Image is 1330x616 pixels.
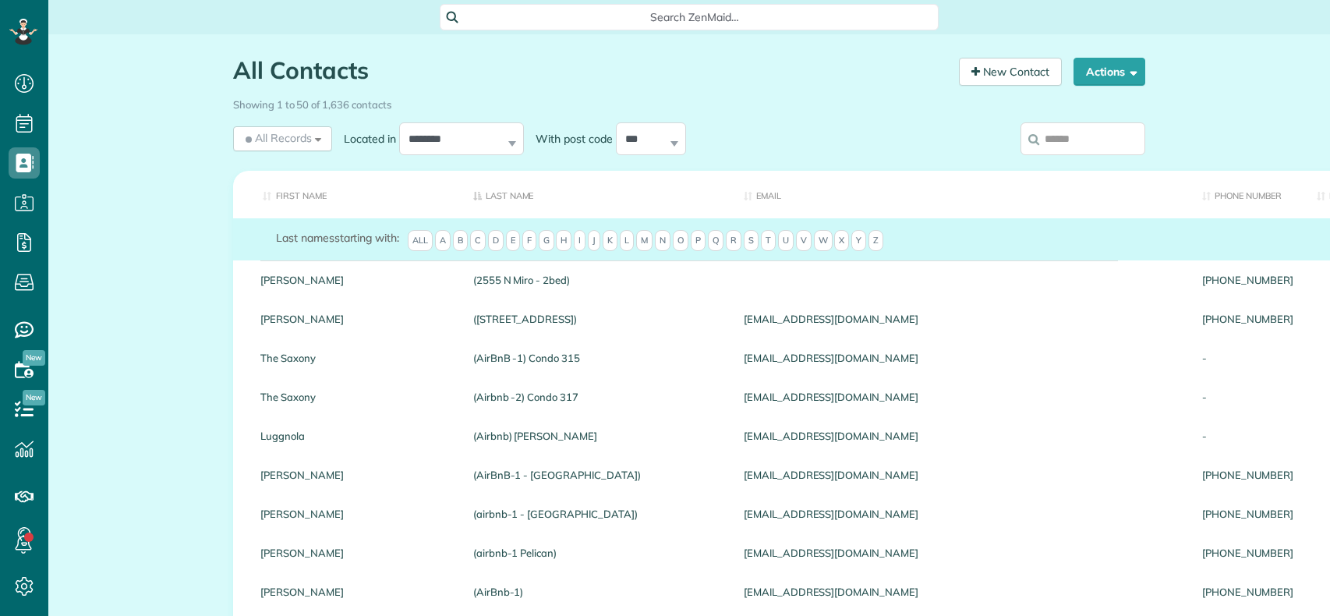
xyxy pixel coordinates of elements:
th: First Name: activate to sort column ascending [233,171,462,218]
label: Located in [332,131,399,147]
a: (airbnb-1 - [GEOGRAPHIC_DATA]) [473,508,720,519]
a: (airbnb-1 Pelican) [473,547,720,558]
span: U [778,230,794,252]
a: The Saxony [260,391,450,402]
a: New Contact [959,58,1062,86]
a: Luggnola [260,430,450,441]
div: [PHONE_NUMBER] [1190,455,1304,494]
span: All [408,230,433,252]
div: [EMAIL_ADDRESS][DOMAIN_NAME] [732,338,1190,377]
div: [EMAIL_ADDRESS][DOMAIN_NAME] [732,572,1190,611]
span: R [726,230,741,252]
label: With post code [524,131,616,147]
span: A [435,230,451,252]
div: [PHONE_NUMBER] [1190,494,1304,533]
span: New [23,390,45,405]
a: (AirBnB -1) Condo 315 [473,352,720,363]
th: Email: activate to sort column ascending [732,171,1190,218]
span: V [796,230,812,252]
span: X [834,230,849,252]
a: (AirBnb-1) [473,586,720,597]
div: [PHONE_NUMBER] [1190,299,1304,338]
span: D [488,230,504,252]
div: Showing 1 to 50 of 1,636 contacts [233,91,1145,112]
div: - [1190,416,1304,455]
span: L [620,230,634,252]
span: M [636,230,653,252]
div: - [1190,377,1304,416]
span: S [744,230,759,252]
div: [PHONE_NUMBER] [1190,572,1304,611]
span: F [522,230,536,252]
span: N [655,230,670,252]
div: [EMAIL_ADDRESS][DOMAIN_NAME] [732,455,1190,494]
iframe: Intercom live chat [1277,563,1314,600]
div: [EMAIL_ADDRESS][DOMAIN_NAME] [732,533,1190,572]
span: Last names [276,231,334,245]
a: (AirBnB-1 - [GEOGRAPHIC_DATA]) [473,469,720,480]
div: [PHONE_NUMBER] [1190,260,1304,299]
span: H [556,230,571,252]
div: [EMAIL_ADDRESS][DOMAIN_NAME] [732,416,1190,455]
span: W [814,230,833,252]
span: Q [708,230,723,252]
span: B [453,230,468,252]
span: Z [868,230,883,252]
a: [PERSON_NAME] [260,547,450,558]
span: I [574,230,585,252]
span: O [673,230,688,252]
span: G [539,230,554,252]
a: [PERSON_NAME] [260,274,450,285]
span: All Records [242,130,312,146]
span: K [603,230,617,252]
label: starting with: [276,230,399,246]
a: (2555 N Miro - 2bed) [473,274,720,285]
span: T [761,230,776,252]
a: ([STREET_ADDRESS]) [473,313,720,324]
h1: All Contacts [233,58,947,83]
div: [EMAIL_ADDRESS][DOMAIN_NAME] [732,299,1190,338]
span: Y [851,230,866,252]
a: [PERSON_NAME] [260,586,450,597]
th: Last Name: activate to sort column descending [462,171,732,218]
button: Actions [1074,58,1145,86]
th: Phone number: activate to sort column ascending [1190,171,1304,218]
a: [PERSON_NAME] [260,313,450,324]
div: [PHONE_NUMBER] [1190,533,1304,572]
a: (Airbnb) [PERSON_NAME] [473,430,720,441]
span: P [691,230,706,252]
a: [PERSON_NAME] [260,469,450,480]
span: New [23,350,45,366]
span: C [470,230,486,252]
a: (Airbnb -2) Condo 317 [473,391,720,402]
span: E [506,230,520,252]
div: - [1190,338,1304,377]
a: The Saxony [260,352,450,363]
span: J [588,230,600,252]
a: [PERSON_NAME] [260,508,450,519]
div: [EMAIL_ADDRESS][DOMAIN_NAME] [732,377,1190,416]
div: [EMAIL_ADDRESS][DOMAIN_NAME] [732,494,1190,533]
